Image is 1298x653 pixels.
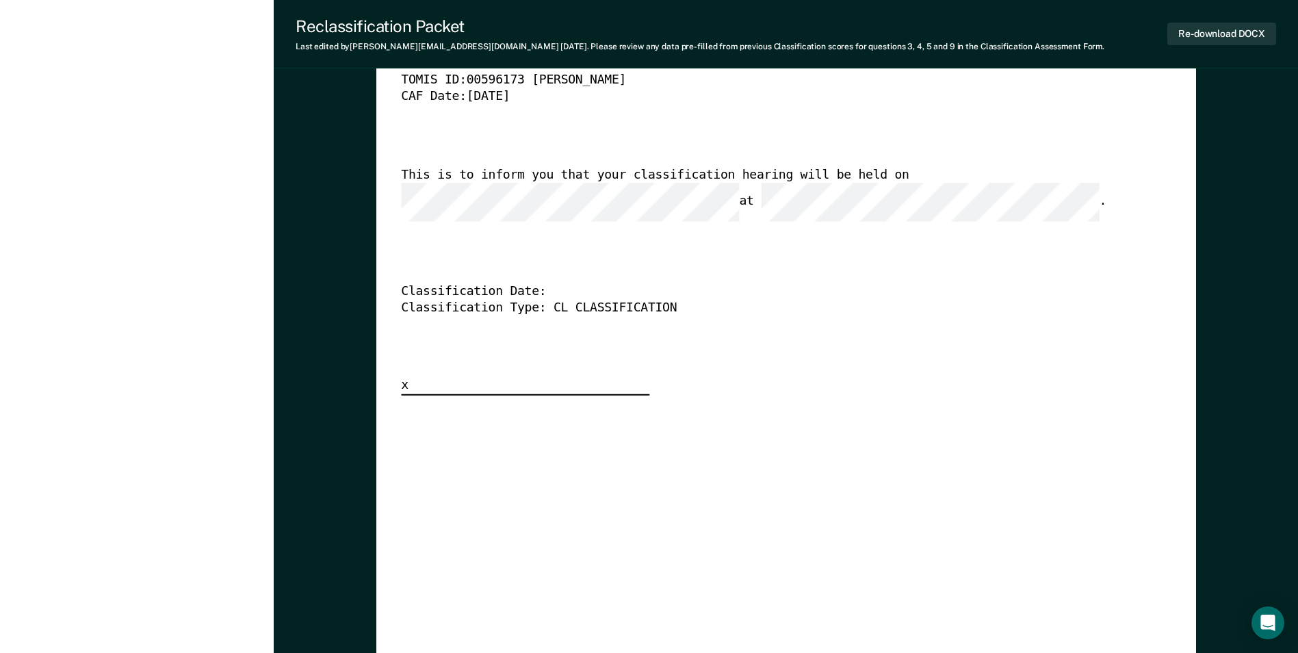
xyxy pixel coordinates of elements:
button: Re-download DOCX [1167,23,1276,45]
div: Last edited by [PERSON_NAME][EMAIL_ADDRESS][DOMAIN_NAME] . Please review any data pre-filled from... [296,42,1104,51]
div: This is to inform you that your classification hearing will be held on at . [401,167,1132,221]
span: [DATE] [560,42,586,51]
div: TOMIS ID: 00596173 [PERSON_NAME] [401,73,1132,89]
div: x [401,378,649,396]
div: Reclassification Packet [296,16,1104,36]
div: Open Intercom Messenger [1251,606,1284,639]
div: CAF Date: [DATE] [401,89,1132,105]
div: Classification Date: [401,283,1132,300]
div: Classification Type: CL CLASSIFICATION [401,300,1132,316]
